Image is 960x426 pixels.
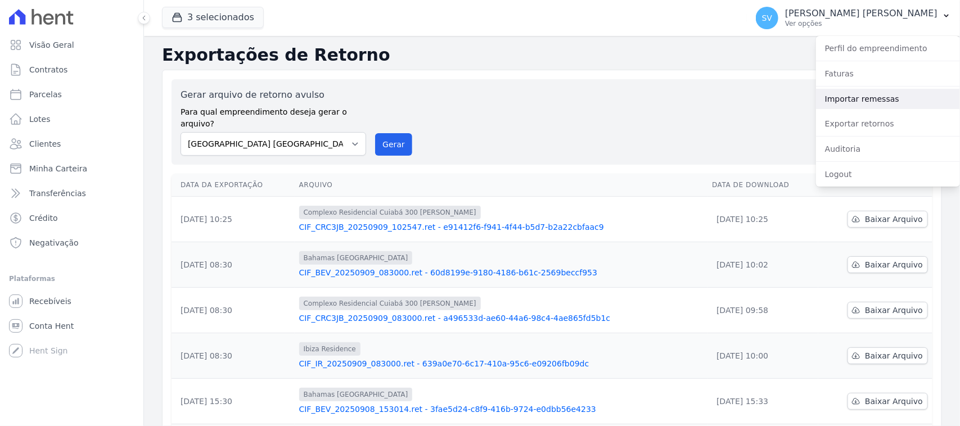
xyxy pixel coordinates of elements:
[816,164,960,184] a: Logout
[299,404,704,415] a: CIF_BEV_20250908_153014.ret - 3fae5d24-c8f9-416b-9724-e0dbb56e4233
[181,102,366,130] label: Para qual empreendimento deseja gerar o arquivo?
[299,312,704,324] a: CIF_CRC3JB_20250909_083000.ret - a496533d-ae60-44a6-98c4-4ae865fd5b1c
[816,64,960,84] a: Faturas
[29,114,51,125] span: Lotes
[29,188,86,199] span: Transferências
[172,333,295,379] td: [DATE] 08:30
[4,182,139,205] a: Transferências
[707,333,818,379] td: [DATE] 10:00
[299,251,413,265] span: Bahamas [GEOGRAPHIC_DATA]
[785,8,938,19] p: [PERSON_NAME] [PERSON_NAME]
[299,342,360,356] span: Ibiza Residence
[29,163,87,174] span: Minha Carteira
[785,19,938,28] p: Ver opções
[4,58,139,81] a: Contratos
[172,197,295,242] td: [DATE] 10:25
[848,211,928,228] a: Baixar Arquivo
[299,388,413,401] span: Bahamas [GEOGRAPHIC_DATA]
[29,296,71,307] span: Recebíveis
[848,256,928,273] a: Baixar Arquivo
[4,207,139,229] a: Crédito
[29,89,62,100] span: Parcelas
[848,302,928,319] a: Baixar Arquivo
[4,157,139,180] a: Minha Carteira
[172,174,295,197] th: Data da Exportação
[848,347,928,364] a: Baixar Arquivo
[707,197,818,242] td: [DATE] 10:25
[865,350,923,361] span: Baixar Arquivo
[4,34,139,56] a: Visão Geral
[816,139,960,159] a: Auditoria
[4,232,139,254] a: Negativação
[172,242,295,288] td: [DATE] 08:30
[707,174,818,197] th: Data de Download
[865,214,923,225] span: Baixar Arquivo
[816,89,960,109] a: Importar remessas
[865,396,923,407] span: Baixar Arquivo
[762,14,772,22] span: SV
[299,358,704,369] a: CIF_IR_20250909_083000.ret - 639a0e70-6c17-410a-95c6-e09206fb09dc
[4,315,139,337] a: Conta Hent
[299,297,481,310] span: Complexo Residencial Cuiabá 300 [PERSON_NAME]
[848,393,928,410] a: Baixar Arquivo
[29,64,67,75] span: Contratos
[162,7,264,28] button: 3 selecionados
[4,108,139,130] a: Lotes
[4,133,139,155] a: Clientes
[375,133,412,156] button: Gerar
[29,138,61,149] span: Clientes
[172,288,295,333] td: [DATE] 08:30
[9,272,134,285] div: Plataformas
[707,242,818,288] td: [DATE] 10:02
[707,288,818,333] td: [DATE] 09:58
[172,379,295,424] td: [DATE] 15:30
[707,379,818,424] td: [DATE] 15:33
[747,2,960,34] button: SV [PERSON_NAME] [PERSON_NAME] Ver opções
[4,290,139,312] a: Recebíveis
[162,45,942,65] h2: Exportações de Retorno
[29,212,58,224] span: Crédito
[299,221,704,233] a: CIF_CRC3JB_20250909_102547.ret - e91412f6-f941-4f44-b5d7-b2a22cbfaac9
[29,320,74,332] span: Conta Hent
[29,39,74,51] span: Visão Geral
[865,305,923,316] span: Baixar Arquivo
[299,267,704,278] a: CIF_BEV_20250909_083000.ret - 60d8199e-9180-4186-b61c-2569beccf953
[865,259,923,270] span: Baixar Arquivo
[816,114,960,134] a: Exportar retornos
[29,237,79,248] span: Negativação
[299,206,481,219] span: Complexo Residencial Cuiabá 300 [PERSON_NAME]
[181,88,366,102] label: Gerar arquivo de retorno avulso
[295,174,708,197] th: Arquivo
[816,38,960,58] a: Perfil do empreendimento
[4,83,139,106] a: Parcelas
